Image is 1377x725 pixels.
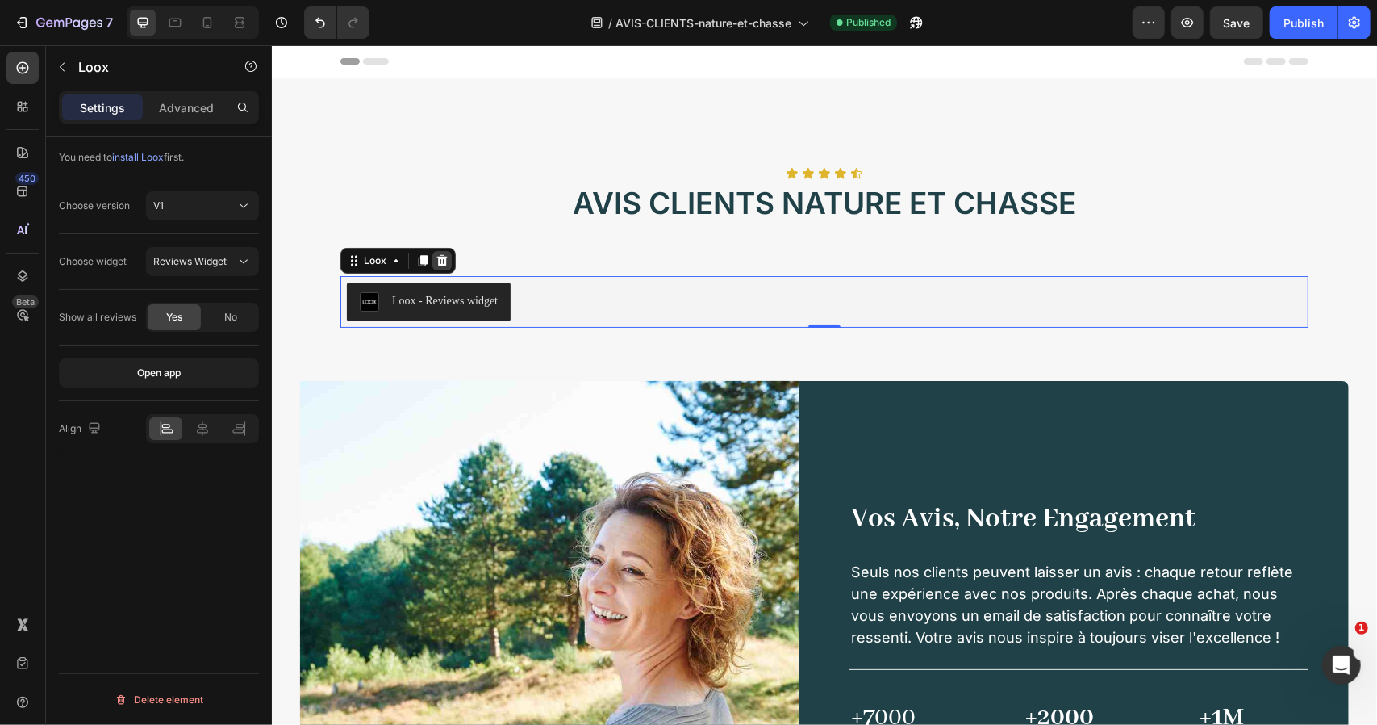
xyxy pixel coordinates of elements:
button: Delete element [59,687,259,713]
div: 450 [15,172,39,185]
div: Choose version [59,199,130,213]
button: Reviews Widget [146,247,259,276]
iframe: Design area [272,45,1377,725]
button: Save [1210,6,1263,39]
div: Publish [1283,15,1324,31]
h2: +7000 [578,651,728,694]
div: Align [59,418,104,440]
p: Advanced [159,99,214,116]
span: No [224,310,237,325]
div: Undo/Redo [304,6,369,39]
h2: +2000 [752,651,902,694]
span: V1 [153,199,164,212]
h2: Vos Avis, Notre Engagement [578,453,1037,495]
div: Show all reviews [59,310,136,325]
div: Beta [12,295,39,308]
div: Open app [137,366,181,380]
button: V1 [146,191,259,220]
h2: +1M [927,651,1077,694]
span: AVIS-CLIENTS-nature-et-chasse [615,15,791,31]
span: 1 [1355,622,1368,635]
div: Choose widget [59,254,127,269]
button: Publish [1270,6,1337,39]
p: Settings [80,99,125,116]
div: You need to first. [59,150,259,165]
iframe: Intercom live chat [1322,646,1361,685]
span: / [608,15,612,31]
button: 7 [6,6,120,39]
p: 7 [106,13,113,32]
div: Delete element [115,690,203,710]
span: install Loox [112,151,164,163]
p: Seuls nos clients peuvent laisser un avis : chaque retour reflète une expérience avec nos produit... [579,516,1035,603]
span: Reviews Widget [153,255,227,267]
button: Open app [59,358,259,388]
span: Yes [166,310,182,325]
span: Save [1224,16,1250,30]
span: Published [846,15,891,30]
p: Loox [78,57,215,77]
